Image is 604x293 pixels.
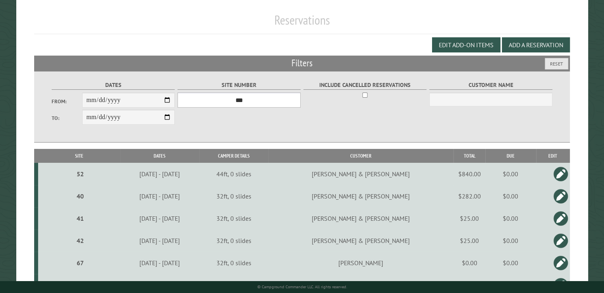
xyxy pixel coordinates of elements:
td: $0.00 [485,229,536,252]
td: [PERSON_NAME] & [PERSON_NAME] [268,163,453,185]
td: $0.00 [485,207,536,229]
td: $25.00 [453,229,485,252]
td: [PERSON_NAME] & [PERSON_NAME] [268,207,453,229]
div: [DATE] - [DATE] [122,237,198,245]
div: [DATE] - [DATE] [122,259,198,267]
td: 32ft, 0 slides [199,252,268,274]
th: Total [453,149,485,163]
td: $0.00 [453,252,485,274]
button: Reset [545,58,568,69]
label: To: [52,114,83,122]
div: [DATE] - [DATE] [122,214,198,222]
td: $840.00 [453,163,485,185]
button: Edit Add-on Items [432,37,500,52]
td: $0.00 [485,252,536,274]
td: $0.00 [485,163,536,185]
td: [PERSON_NAME] & [PERSON_NAME] [268,185,453,207]
td: 32ft, 0 slides [199,229,268,252]
div: 40 [41,192,119,200]
th: Customer [268,149,453,163]
td: 32ft, 0 slides [199,185,268,207]
div: 52 [41,170,119,178]
div: 42 [41,237,119,245]
td: [PERSON_NAME] [268,252,453,274]
td: [PERSON_NAME] & [PERSON_NAME] [268,229,453,252]
td: $282.00 [453,185,485,207]
th: Dates [120,149,199,163]
label: Site Number [178,81,301,90]
small: © Campground Commander LLC. All rights reserved. [257,284,347,289]
div: 67 [41,259,119,267]
label: Customer Name [429,81,553,90]
th: Site [38,149,120,163]
th: Edit [536,149,570,163]
div: 41 [41,214,119,222]
td: $0.00 [485,185,536,207]
th: Due [485,149,536,163]
button: Add a Reservation [502,37,570,52]
div: [DATE] - [DATE] [122,192,198,200]
td: 32ft, 0 slides [199,207,268,229]
h2: Filters [34,56,570,71]
label: From: [52,98,83,105]
h1: Reservations [34,12,570,34]
td: 44ft, 0 slides [199,163,268,185]
td: $25.00 [453,207,485,229]
label: Dates [52,81,175,90]
th: Camper Details [199,149,268,163]
label: Include Cancelled Reservations [303,81,427,90]
div: [DATE] - [DATE] [122,170,198,178]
